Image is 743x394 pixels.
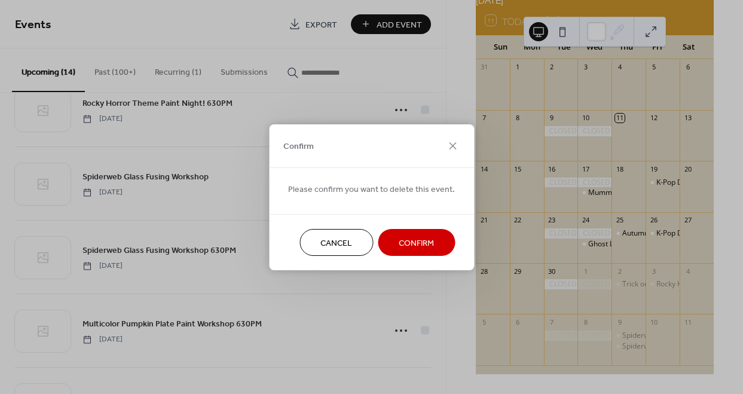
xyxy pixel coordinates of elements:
[378,229,455,256] button: Confirm
[288,183,455,196] span: Please confirm you want to delete this event.
[399,237,434,249] span: Confirm
[283,141,314,153] span: Confirm
[320,237,352,249] span: Cancel
[299,229,373,256] button: Cancel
